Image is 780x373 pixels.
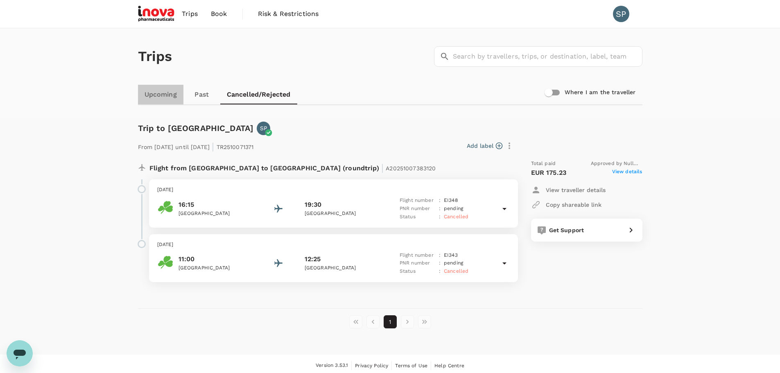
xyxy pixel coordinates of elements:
p: pending [444,205,463,213]
span: Terms of Use [395,363,427,368]
span: Cancelled [444,214,468,219]
p: Copy shareable link [546,201,601,209]
h6: Trip to [GEOGRAPHIC_DATA] [138,122,254,135]
img: Aer Lingus [157,199,174,216]
span: A20251007383120 [386,165,436,172]
span: Total paid [531,160,556,168]
p: EI 343 [444,251,458,260]
p: PNR number [400,205,436,213]
span: Risk & Restrictions [258,9,319,19]
a: Cancelled/Rejected [220,85,297,104]
span: Privacy Policy [355,363,388,368]
p: From [DATE] until [DATE] TR2510071371 [138,138,254,153]
p: PNR number [400,259,436,267]
button: page 1 [384,315,397,328]
input: Search by travellers, trips, or destination, label, team [453,46,642,67]
div: SP [613,6,629,22]
p: pending [444,259,463,267]
span: Book [211,9,227,19]
p: Status [400,213,436,221]
span: Get Support [549,227,584,233]
span: View details [612,168,642,178]
a: Upcoming [138,85,183,104]
button: View traveller details [531,183,606,197]
p: SP [260,124,267,132]
span: | [212,141,214,152]
a: Privacy Policy [355,361,388,370]
span: Help Centre [434,363,464,368]
p: Flight number [400,197,436,205]
span: Version 3.53.1 [316,362,348,370]
p: [GEOGRAPHIC_DATA] [305,264,378,272]
iframe: Button to launch messaging window [7,340,33,366]
p: View traveller details [546,186,606,194]
img: iNova Pharmaceuticals [138,5,176,23]
p: : [439,197,441,205]
h1: Trips [138,28,172,85]
p: : [439,205,441,213]
span: | [381,162,384,174]
p: [GEOGRAPHIC_DATA] [179,264,252,272]
span: Cancelled [444,268,468,274]
a: Help Centre [434,361,464,370]
p: EUR 175.23 [531,168,567,178]
p: 19:30 [305,200,322,210]
p: 16:15 [179,200,252,210]
p: 12:25 [305,254,321,264]
p: [DATE] [157,241,510,249]
a: Terms of Use [395,361,427,370]
p: EI 348 [444,197,458,205]
p: : [439,251,441,260]
p: Flight from [GEOGRAPHIC_DATA] to [GEOGRAPHIC_DATA] (roundtrip) [149,160,436,174]
button: Copy shareable link [531,197,601,212]
p: : [439,259,441,267]
p: 11:00 [179,254,252,264]
span: Trips [182,9,198,19]
button: Add label [467,142,502,150]
p: [GEOGRAPHIC_DATA] [305,210,378,218]
h6: Where I am the traveller [565,88,636,97]
span: Approved by [591,160,642,168]
p: Status [400,267,436,276]
p: [DATE] [157,186,510,194]
nav: pagination navigation [347,315,433,328]
img: Aer Lingus [157,254,174,271]
p: : [439,213,441,221]
p: Flight number [400,251,436,260]
a: Past [183,85,220,104]
p: : [439,267,441,276]
p: [GEOGRAPHIC_DATA] [179,210,252,218]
